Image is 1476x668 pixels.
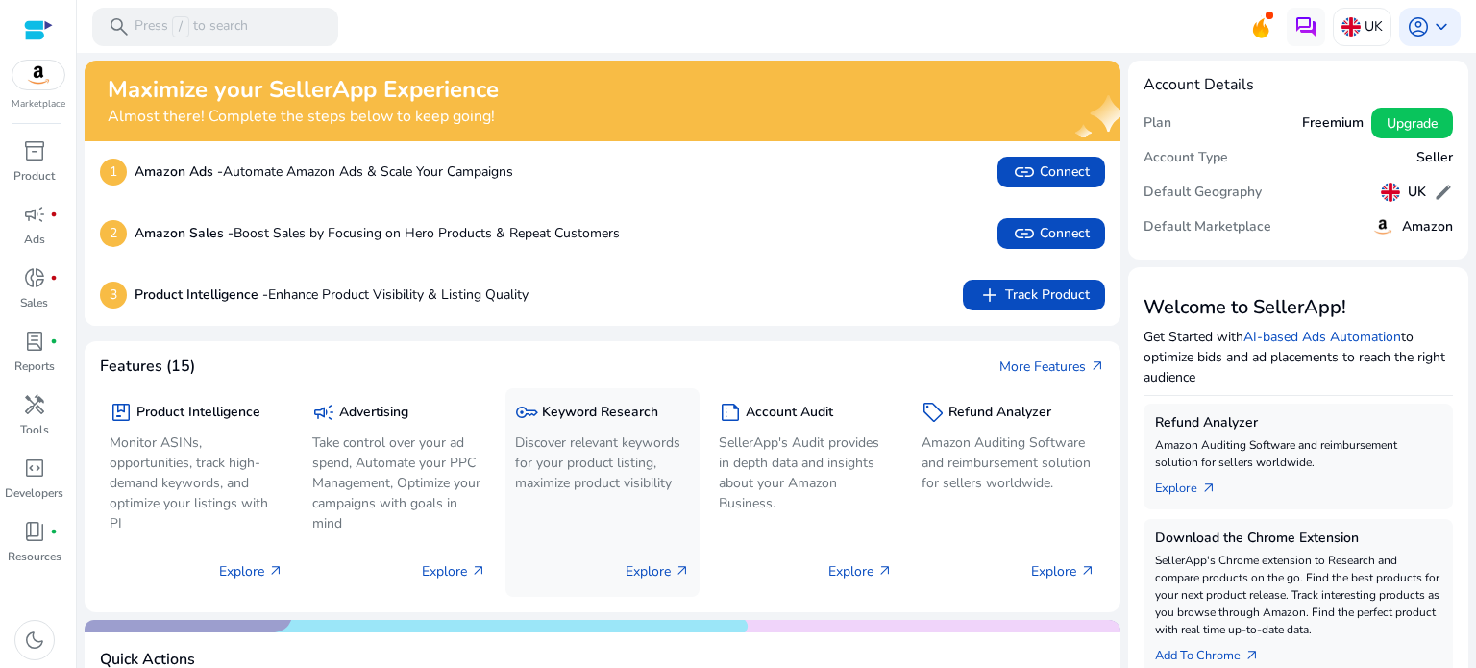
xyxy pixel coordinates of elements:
[1430,15,1453,38] span: keyboard_arrow_down
[110,401,133,424] span: package
[1416,150,1453,166] h5: Seller
[1144,76,1254,94] h4: Account Details
[1155,471,1232,498] a: Explorearrow_outward
[877,563,893,579] span: arrow_outward
[135,224,234,242] b: Amazon Sales -
[108,108,499,126] h4: Almost there! Complete the steps below to keep going!
[1408,185,1426,201] h5: UK
[1155,638,1275,665] a: Add To Chrome
[100,220,127,247] p: 2
[23,520,46,543] span: book_4
[23,393,46,416] span: handyman
[828,561,893,581] p: Explore
[20,421,49,438] p: Tools
[50,274,58,282] span: fiber_manual_record
[23,203,46,226] span: campaign
[1144,185,1262,201] h5: Default Geography
[948,405,1051,421] h5: Refund Analyzer
[719,401,742,424] span: summarize
[100,358,195,376] h4: Features (15)
[23,266,46,289] span: donut_small
[135,161,513,182] p: Automate Amazon Ads & Scale Your Campaigns
[1031,561,1095,581] p: Explore
[1302,115,1364,132] h5: Freemium
[675,563,690,579] span: arrow_outward
[1387,113,1438,134] span: Upgrade
[1381,183,1400,202] img: uk.svg
[1243,328,1401,346] a: AI-based Ads Automation
[12,61,64,89] img: amazon.svg
[1155,415,1441,432] h5: Refund Analyzer
[23,330,46,353] span: lab_profile
[1365,10,1383,43] p: UK
[515,401,538,424] span: key
[1013,222,1036,245] span: link
[312,401,335,424] span: campaign
[135,285,529,305] p: Enhance Product Visibility & Listing Quality
[1013,161,1036,184] span: link
[1013,222,1090,245] span: Connect
[1434,183,1453,202] span: edit
[1155,531,1441,547] h5: Download the Chrome Extension
[13,167,55,185] p: Product
[963,280,1105,310] button: addTrack Product
[100,159,127,186] p: 1
[1402,219,1453,235] h5: Amazon
[1144,296,1453,319] h3: Welcome to SellerApp!
[1013,161,1090,184] span: Connect
[219,561,283,581] p: Explore
[422,561,486,581] p: Explore
[50,210,58,218] span: fiber_manual_record
[8,548,61,565] p: Resources
[20,294,48,311] p: Sales
[1244,648,1260,663] span: arrow_outward
[1155,436,1441,471] p: Amazon Auditing Software and reimbursement solution for sellers worldwide.
[922,433,1095,493] p: Amazon Auditing Software and reimbursement solution for sellers worldwide.
[999,357,1105,377] a: More Featuresarrow_outward
[23,457,46,480] span: code_blocks
[50,337,58,345] span: fiber_manual_record
[1341,17,1361,37] img: uk.svg
[172,16,189,37] span: /
[997,157,1105,187] button: linkConnect
[515,433,689,493] p: Discover relevant keywords for your product listing, maximize product visibility
[1407,15,1430,38] span: account_circle
[978,284,1090,307] span: Track Product
[1080,563,1095,579] span: arrow_outward
[997,218,1105,249] button: linkConnect
[1371,108,1453,138] button: Upgrade
[108,15,131,38] span: search
[312,433,486,533] p: Take control over your ad spend, Automate your PPC Management, Optimize your campaigns with goals...
[922,401,945,424] span: sell
[135,285,268,304] b: Product Intelligence -
[14,358,55,375] p: Reports
[24,231,45,248] p: Ads
[626,561,690,581] p: Explore
[1155,552,1441,638] p: SellerApp's Chrome extension to Research and compare products on the go. Find the best products f...
[1201,481,1217,496] span: arrow_outward
[339,405,408,421] h5: Advertising
[746,405,833,421] h5: Account Audit
[136,405,260,421] h5: Product Intelligence
[110,433,283,533] p: Monitor ASINs, opportunities, track high-demand keywords, and optimize your listings with PI
[1371,215,1394,238] img: amazon.svg
[135,223,620,243] p: Boost Sales by Focusing on Hero Products & Repeat Customers
[5,484,63,502] p: Developers
[100,282,127,309] p: 3
[1144,327,1453,387] p: Get Started with to optimize bids and ad placements to reach the right audience
[978,284,1001,307] span: add
[50,528,58,535] span: fiber_manual_record
[1090,359,1105,374] span: arrow_outward
[268,563,283,579] span: arrow_outward
[1144,219,1271,235] h5: Default Marketplace
[1144,150,1228,166] h5: Account Type
[1144,115,1171,132] h5: Plan
[135,162,223,181] b: Amazon Ads -
[135,16,248,37] p: Press to search
[542,405,658,421] h5: Keyword Research
[719,433,893,513] p: SellerApp's Audit provides in depth data and insights about your Amazon Business.
[12,97,65,111] p: Marketplace
[108,76,499,104] h2: Maximize your SellerApp Experience
[23,139,46,162] span: inventory_2
[471,563,486,579] span: arrow_outward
